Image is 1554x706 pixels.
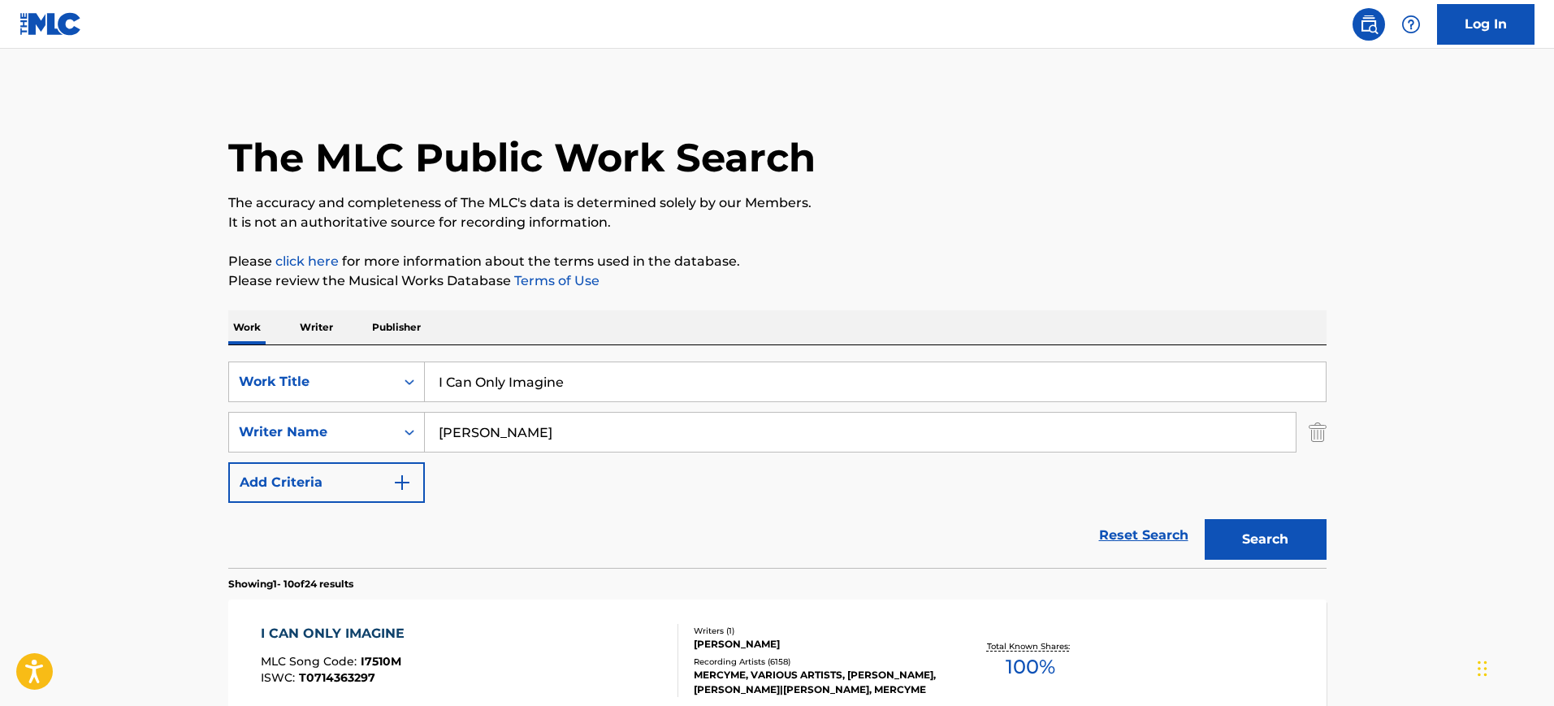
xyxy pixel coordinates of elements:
iframe: Resource Center [1509,470,1554,588]
span: MLC Song Code : [261,654,361,669]
p: Please review the Musical Works Database [228,271,1327,291]
p: The accuracy and completeness of The MLC's data is determined solely by our Members. [228,193,1327,213]
button: Search [1205,519,1327,560]
div: [PERSON_NAME] [694,637,939,652]
a: Log In [1437,4,1535,45]
img: search [1359,15,1379,34]
a: Reset Search [1091,518,1197,553]
a: click here [275,253,339,269]
div: Drag [1478,644,1487,693]
img: help [1401,15,1421,34]
p: Total Known Shares: [987,640,1074,652]
div: Recording Artists ( 6158 ) [694,656,939,668]
span: I7510M [361,654,401,669]
button: Add Criteria [228,462,425,503]
form: Search Form [228,362,1327,568]
p: Writer [295,310,338,344]
div: Writers ( 1 ) [694,625,939,637]
img: Delete Criterion [1309,412,1327,453]
p: It is not an authoritative source for recording information. [228,213,1327,232]
div: MERCYME, VARIOUS ARTISTS, [PERSON_NAME], [PERSON_NAME]|[PERSON_NAME], MERCYME [694,668,939,697]
p: Please for more information about the terms used in the database. [228,252,1327,271]
img: MLC Logo [19,12,82,36]
img: 9d2ae6d4665cec9f34b9.svg [392,473,412,492]
div: Writer Name [239,422,385,442]
p: Work [228,310,266,344]
a: Terms of Use [511,273,600,288]
span: T0714363297 [299,670,375,685]
div: I CAN ONLY IMAGINE [261,624,413,643]
a: Public Search [1353,8,1385,41]
p: Publisher [367,310,426,344]
h1: The MLC Public Work Search [228,133,816,182]
span: ISWC : [261,670,299,685]
div: Help [1395,8,1427,41]
span: 100 % [1006,652,1055,682]
p: Showing 1 - 10 of 24 results [228,577,353,591]
div: Work Title [239,372,385,392]
iframe: Chat Widget [1473,628,1554,706]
